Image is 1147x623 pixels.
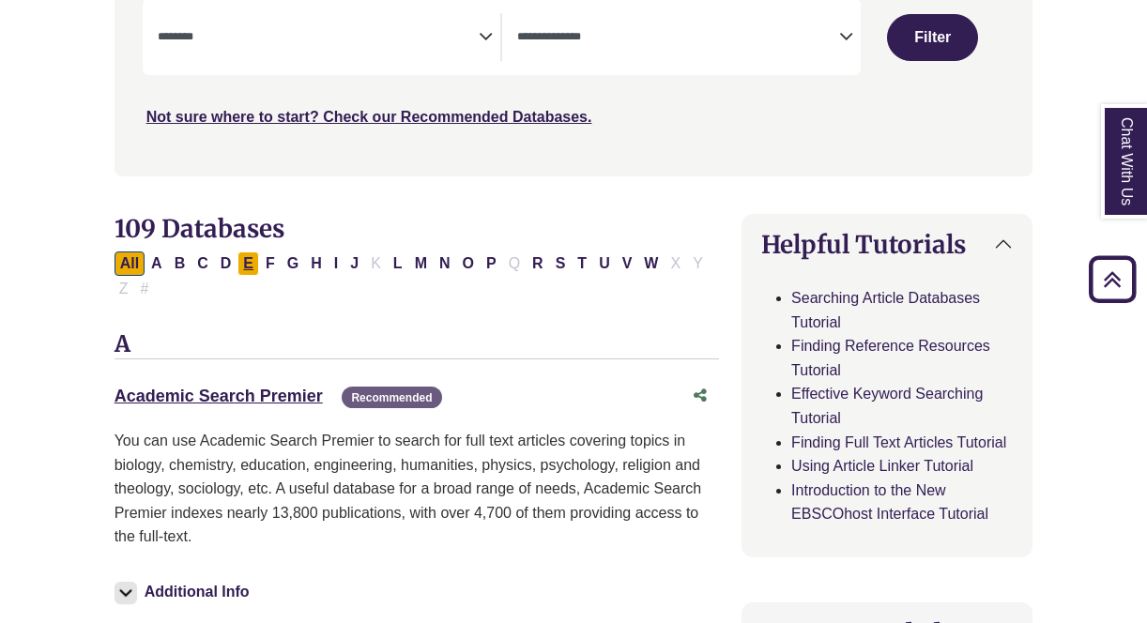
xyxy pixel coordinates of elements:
button: Submit for Search Results [887,14,978,61]
button: Filter Results B [169,251,191,276]
button: Filter Results A [145,251,168,276]
button: Filter Results J [344,251,364,276]
button: All [115,251,145,276]
h3: A [115,331,719,359]
button: Filter Results E [237,251,259,276]
button: Filter Results W [638,251,664,276]
button: Filter Results I [329,251,344,276]
button: Filter Results R [527,251,549,276]
button: Additional Info [115,579,255,605]
button: Filter Results L [388,251,408,276]
p: You can use Academic Search Premier to search for full text articles covering topics in biology, ... [115,429,719,549]
a: Finding Full Text Articles Tutorial [791,434,1006,450]
button: Filter Results O [457,251,480,276]
textarea: Search [158,31,480,46]
textarea: Search [517,31,839,46]
a: Using Article Linker Tutorial [791,458,973,474]
button: Filter Results M [409,251,433,276]
button: Filter Results S [550,251,572,276]
a: Back to Top [1082,266,1142,292]
button: Filter Results F [260,251,281,276]
a: Introduction to the New EBSCOhost Interface Tutorial [791,482,988,523]
a: Searching Article Databases Tutorial [791,290,980,330]
div: Alpha-list to filter by first letter of database name [115,254,711,296]
button: Share this database [681,378,719,414]
button: Filter Results V [617,251,638,276]
button: Filter Results G [282,251,304,276]
span: 109 Databases [115,213,284,244]
button: Filter Results H [305,251,328,276]
button: Filter Results P [481,251,502,276]
a: Finding Reference Resources Tutorial [791,338,990,378]
button: Filter Results T [572,251,592,276]
button: Filter Results N [434,251,456,276]
button: Helpful Tutorials [742,215,1032,274]
span: Recommended [342,387,441,408]
button: Filter Results D [215,251,237,276]
button: Filter Results U [593,251,616,276]
a: Academic Search Premier [115,387,323,405]
a: Effective Keyword Searching Tutorial [791,386,983,426]
button: Filter Results C [191,251,214,276]
a: Not sure where to start? Check our Recommended Databases. [146,109,592,125]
